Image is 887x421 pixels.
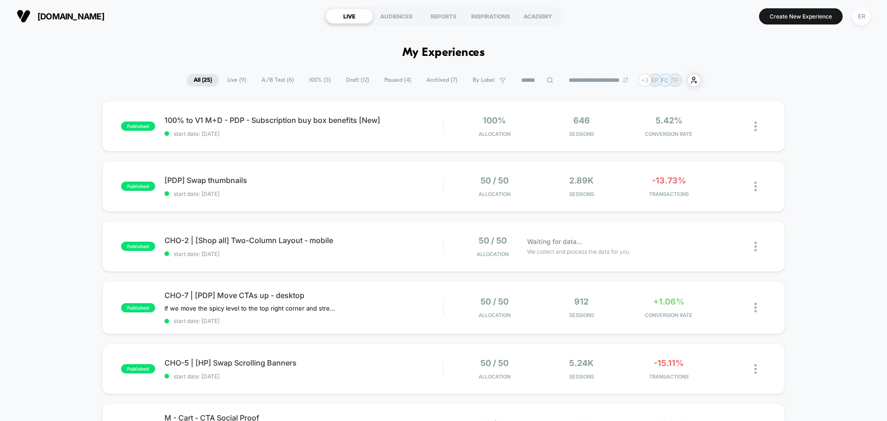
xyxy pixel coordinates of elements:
[541,131,623,137] span: Sessions
[623,77,628,83] img: end
[377,74,418,86] span: Paused ( 4 )
[164,373,443,380] span: start date: [DATE]
[479,312,510,318] span: Allocation
[339,74,376,86] span: Draft ( 12 )
[402,46,485,60] h1: My Experiences
[754,364,757,374] img: close
[569,176,594,185] span: 2.89k
[541,191,623,197] span: Sessions
[759,8,843,24] button: Create New Experience
[480,297,509,306] span: 50 / 50
[473,77,495,84] span: By Label
[479,236,507,245] span: 50 / 50
[479,191,510,197] span: Allocation
[479,131,510,137] span: Allocation
[479,373,510,380] span: Allocation
[653,297,684,306] span: +1.06%
[850,7,873,26] button: ER
[527,237,582,247] span: Waiting for data...
[14,9,107,24] button: [DOMAIN_NAME]
[302,74,338,86] span: 100% ( 3 )
[164,250,443,257] span: start date: [DATE]
[627,373,710,380] span: TRANSACTIONS
[326,9,373,24] div: LIVE
[652,176,686,185] span: -13.73%
[164,190,443,197] span: start date: [DATE]
[467,9,514,24] div: INSPIRATIONS
[477,251,509,257] span: Allocation
[255,74,301,86] span: A/B Test ( 6 )
[220,74,253,86] span: Live ( 9 )
[638,73,651,87] div: + 3
[121,122,155,131] span: published
[754,303,757,312] img: close
[164,116,443,125] span: 100% to V1 M+D - PDP - Subscription buy box benefits [New]
[164,236,443,245] span: CHO-2 | [Shop all] Two-Column Layout - mobile
[164,317,443,324] span: start date: [DATE]
[651,77,658,84] p: EP
[541,373,623,380] span: Sessions
[656,116,682,125] span: 5.42%
[373,9,420,24] div: AUDIENCES
[480,358,509,368] span: 50 / 50
[483,116,506,125] span: 100%
[187,74,219,86] span: All ( 25 )
[754,242,757,251] img: close
[164,291,443,300] span: CHO-7 | [PDP] Move CTAs up - desktop
[37,12,104,21] span: [DOMAIN_NAME]
[480,176,509,185] span: 50 / 50
[164,358,443,367] span: CHO-5 | [HP] Swap Scrolling Banners
[17,9,30,23] img: Visually logo
[541,312,623,318] span: Sessions
[574,297,589,306] span: 912
[627,312,710,318] span: CONVERSION RATE
[164,130,443,137] span: start date: [DATE]
[121,303,155,312] span: published
[164,176,443,185] span: [PDP] Swap thumbnails
[419,74,464,86] span: Archived ( 7 )
[164,305,336,312] span: If we move the spicy level to the top right corner and stretch the product description to be full...
[573,116,590,125] span: 646
[514,9,561,24] div: ACADEMY
[569,358,594,368] span: 5.24k
[527,247,629,256] span: We collect and process the data for you
[121,242,155,251] span: published
[661,77,668,84] p: FC
[627,191,710,197] span: TRANSACTIONS
[654,358,684,368] span: -15.11%
[852,7,870,25] div: ER
[754,182,757,191] img: close
[121,364,155,373] span: published
[672,77,679,84] p: TF
[121,182,155,191] span: published
[420,9,467,24] div: REPORTS
[627,131,710,137] span: CONVERSION RATE
[754,122,757,131] img: close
